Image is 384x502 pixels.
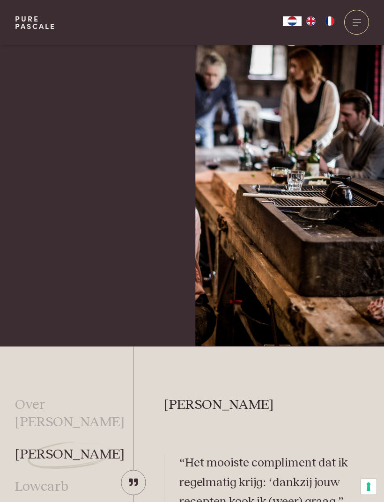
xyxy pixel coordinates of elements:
[15,446,125,463] a: [PERSON_NAME]
[164,396,353,414] h2: [PERSON_NAME]
[15,478,68,495] a: Lowcarb
[302,16,339,26] ul: Language list
[283,16,339,26] aside: Language selected: Nederlands
[283,16,302,26] div: Language
[15,396,133,431] a: Over [PERSON_NAME]
[15,15,56,30] a: PurePascale
[283,16,302,26] a: NL
[320,16,339,26] a: FR
[361,479,377,495] button: Uw voorkeuren voor toestemming voor trackingtechnologieën
[302,16,320,26] a: EN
